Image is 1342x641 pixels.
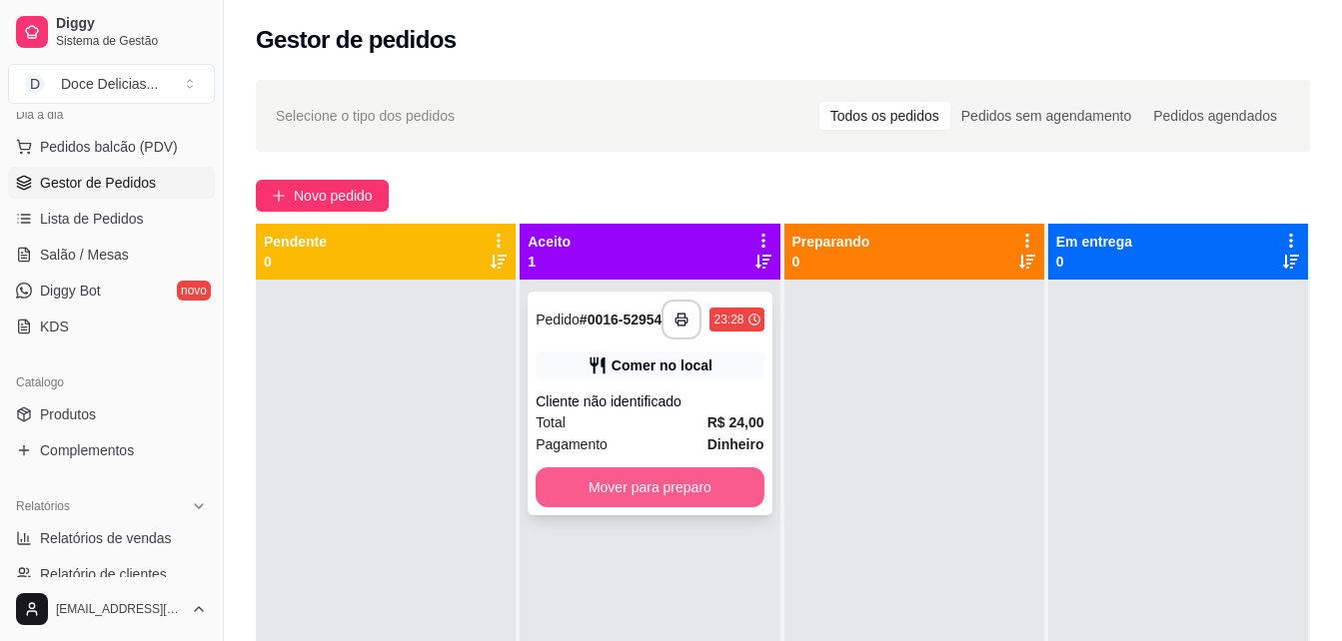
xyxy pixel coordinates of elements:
a: Relatórios de vendas [8,522,215,554]
span: Selecione o tipo dos pedidos [276,105,455,127]
span: Total [536,411,566,433]
span: Salão / Mesas [40,245,129,265]
span: Diggy [56,15,207,33]
div: 23:28 [713,312,743,327]
span: D [25,74,45,94]
p: 0 [792,252,870,272]
span: Sistema de Gestão [56,33,207,49]
span: Relatórios [16,498,70,514]
button: Pedidos balcão (PDV) [8,131,215,163]
p: Preparando [792,232,870,252]
span: Produtos [40,404,96,424]
span: Pagamento [536,433,608,455]
p: Aceito [528,232,571,252]
h2: Gestor de pedidos [256,24,457,56]
p: Em entrega [1056,232,1132,252]
div: Pedidos agendados [1142,102,1288,130]
p: 1 [528,252,571,272]
span: Gestor de Pedidos [40,173,156,193]
div: Dia a dia [8,99,215,131]
span: Complementos [40,440,134,460]
div: Pedidos sem agendamento [950,102,1142,130]
a: Produtos [8,398,215,430]
strong: # 0016-52954 [580,312,663,327]
div: Catálogo [8,366,215,398]
p: 0 [264,252,327,272]
span: KDS [40,317,69,336]
span: Relatório de clientes [40,564,167,584]
a: Lista de Pedidos [8,203,215,235]
span: Pedido [536,312,580,327]
p: 0 [1056,252,1132,272]
div: Todos os pedidos [819,102,950,130]
span: Pedidos balcão (PDV) [40,137,178,157]
span: Lista de Pedidos [40,209,144,229]
div: Doce Delicias ... [61,74,158,94]
span: [EMAIL_ADDRESS][DOMAIN_NAME] [56,601,183,617]
strong: Dinheiro [707,436,764,452]
span: Relatórios de vendas [40,528,172,548]
strong: R$ 24,00 [707,414,764,430]
span: Diggy Bot [40,281,101,301]
button: Mover para preparo [536,467,763,507]
div: Cliente não identificado [536,391,763,411]
span: Novo pedido [294,185,373,207]
a: Gestor de Pedidos [8,167,215,199]
button: [EMAIL_ADDRESS][DOMAIN_NAME] [8,585,215,633]
button: Novo pedido [256,180,389,212]
span: plus [272,189,286,203]
a: Salão / Mesas [8,239,215,271]
a: Diggy Botnovo [8,275,215,307]
button: Select a team [8,64,215,104]
div: Comer no local [612,355,712,375]
a: Relatório de clientes [8,558,215,590]
a: KDS [8,311,215,342]
p: Pendente [264,232,327,252]
a: DiggySistema de Gestão [8,8,215,56]
a: Complementos [8,434,215,466]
